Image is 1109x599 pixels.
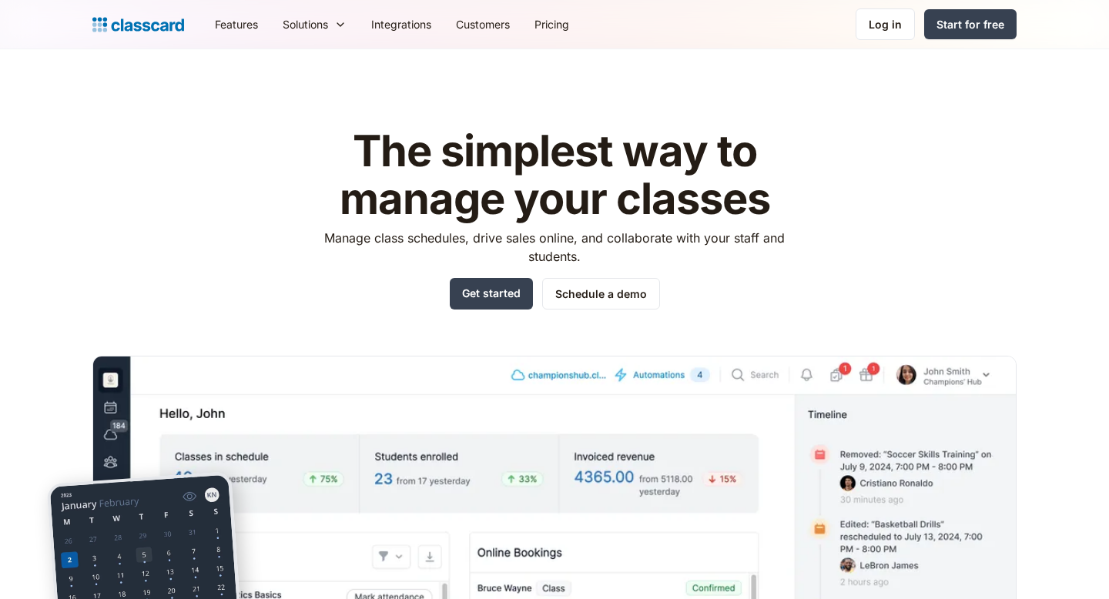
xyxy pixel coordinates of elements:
[542,278,660,310] a: Schedule a demo
[310,229,799,266] p: Manage class schedules, drive sales online, and collaborate with your staff and students.
[869,16,902,32] div: Log in
[283,16,328,32] div: Solutions
[203,7,270,42] a: Features
[270,7,359,42] div: Solutions
[522,7,581,42] a: Pricing
[450,278,533,310] a: Get started
[936,16,1004,32] div: Start for free
[444,7,522,42] a: Customers
[924,9,1017,39] a: Start for free
[310,128,799,223] h1: The simplest way to manage your classes
[856,8,915,40] a: Log in
[92,14,184,35] a: home
[359,7,444,42] a: Integrations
